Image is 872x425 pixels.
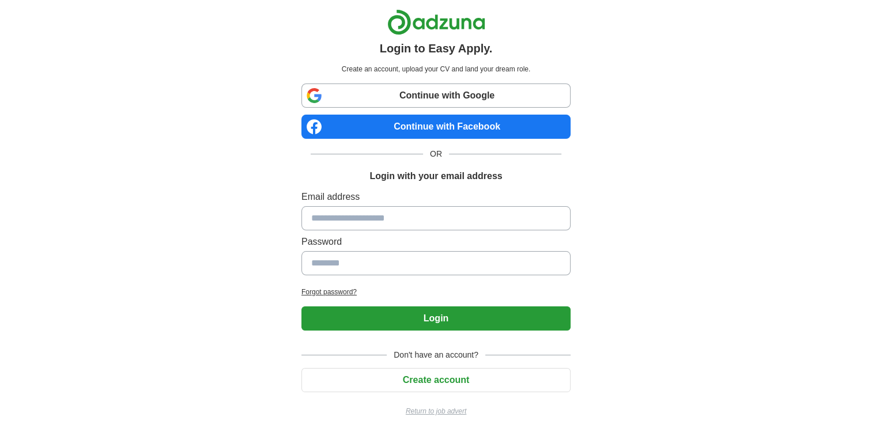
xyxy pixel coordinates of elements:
[301,84,571,108] a: Continue with Google
[387,9,485,35] img: Adzuna logo
[369,169,502,183] h1: Login with your email address
[301,306,571,331] button: Login
[301,287,571,297] a: Forgot password?
[301,406,571,416] a: Return to job advert
[301,368,571,392] button: Create account
[380,40,493,57] h1: Login to Easy Apply.
[301,375,571,385] a: Create account
[301,115,571,139] a: Continue with Facebook
[423,148,449,160] span: OR
[301,235,571,249] label: Password
[301,190,571,204] label: Email address
[387,349,485,361] span: Don't have an account?
[304,64,568,74] p: Create an account, upload your CV and land your dream role.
